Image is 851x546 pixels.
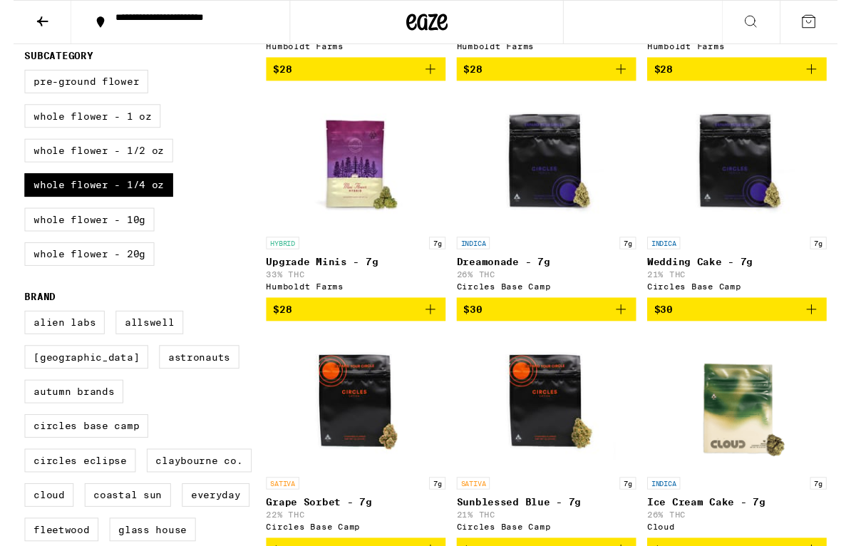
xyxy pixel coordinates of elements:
[261,527,446,536] p: 22% THC
[268,66,287,77] span: $28
[429,244,446,257] p: 7g
[11,321,94,345] label: Alien Labs
[458,43,643,52] div: Humboldt Farms
[11,215,145,239] label: Whole Flower - 10g
[261,307,446,331] button: Add to bag
[261,291,446,300] div: Humboldt Farms
[654,43,840,52] div: Humboldt Farms
[654,244,688,257] p: INDICA
[268,314,287,325] span: $28
[458,307,643,331] button: Add to bag
[654,307,840,331] button: Add to bag
[11,463,126,488] label: Circles Eclipse
[261,244,295,257] p: HYBRID
[654,279,840,288] p: 21% THC
[676,343,818,485] img: Cloud - Ice Cream Cake - 7g
[261,264,446,276] p: Upgrade Minis - 7g
[458,264,643,276] p: Dreamonade - 7g
[429,493,446,505] p: 7g
[11,250,145,274] label: Whole Flower - 20g
[465,66,484,77] span: $28
[11,108,152,132] label: Whole Flower - 1 oz
[261,512,446,524] p: Grape Sorbet - 7g
[822,493,840,505] p: 7g
[654,264,840,276] p: Wedding Cake - 7g
[261,279,446,288] p: 33% THC
[261,59,446,83] button: Add to bag
[676,95,818,237] img: Circles Base Camp - Wedding Cake - 7g
[261,95,446,307] a: Open page for Upgrade Minis - 7g from Humboldt Farms
[654,59,840,83] button: Add to bag
[458,527,643,536] p: 21% THC
[465,314,484,325] span: $30
[458,279,643,288] p: 26% THC
[654,512,840,524] p: Ice Cream Cake - 7g
[105,321,175,345] label: Allswell
[11,499,62,523] label: Cloud
[626,244,643,257] p: 7g
[11,143,165,168] label: Whole Flower - 1/2 oz
[626,493,643,505] p: 7g
[150,356,233,381] label: Astronauts
[282,343,425,485] img: Circles Base Camp - Grape Sorbet - 7g
[9,10,103,21] span: Hi. Need any help?
[261,493,295,505] p: SATIVA
[661,66,681,77] span: $28
[11,72,139,96] label: Pre-ground Flower
[661,314,681,325] span: $30
[282,95,425,237] img: Humboldt Farms - Upgrade Minis - 7g
[458,59,643,83] button: Add to bag
[822,244,840,257] p: 7g
[479,343,622,485] img: Circles Base Camp - Sunblessed Blue - 7g
[11,52,82,63] legend: Subcategory
[11,392,113,416] label: Autumn Brands
[11,356,139,381] label: [GEOGRAPHIC_DATA]
[654,493,688,505] p: INDICA
[654,527,840,536] p: 26% THC
[458,493,492,505] p: SATIVA
[11,428,139,452] label: Circles Base Camp
[458,512,643,524] p: Sunblessed Blue - 7g
[261,43,446,52] div: Humboldt Farms
[654,291,840,300] div: Circles Base Camp
[654,95,840,307] a: Open page for Wedding Cake - 7g from Circles Base Camp
[174,499,244,523] label: Everyday
[11,179,165,203] label: Whole Flower - 1/4 oz
[11,301,43,312] legend: Brand
[458,291,643,300] div: Circles Base Camp
[458,244,492,257] p: INDICA
[458,95,643,307] a: Open page for Dreamonade - 7g from Circles Base Camp
[479,95,622,237] img: Circles Base Camp - Dreamonade - 7g
[138,463,246,488] label: Claybourne Co.
[73,499,163,523] label: Coastal Sun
